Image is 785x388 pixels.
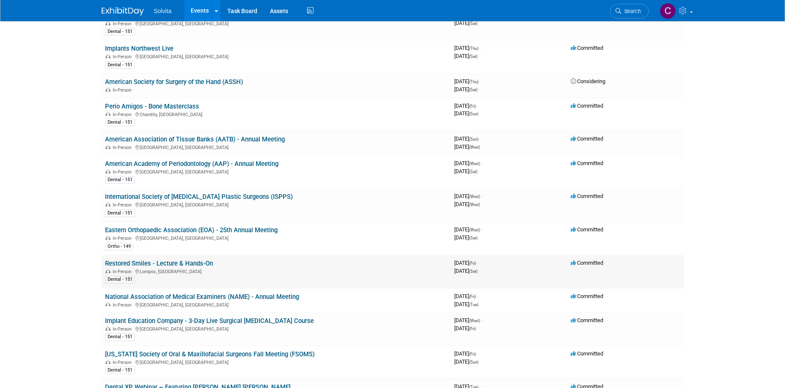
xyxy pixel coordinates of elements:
[105,236,111,240] img: In-Person Event
[469,87,477,92] span: (Sat)
[480,78,481,84] span: -
[105,111,448,117] div: Chantilly, [GEOGRAPHIC_DATA]
[105,160,278,168] a: American Academy of Periodontology (AAP) - Annual Meeting
[105,169,111,174] img: In-Person Event
[105,366,135,374] div: Dental - 151
[481,317,483,323] span: -
[469,79,478,84] span: (Thu)
[113,87,134,93] span: In-Person
[105,350,315,358] a: [US_STATE] Society of Oral & Maxillofacial Surgeons Fall Meeting (FSOMS)
[469,236,477,240] span: (Sat)
[481,226,483,233] span: -
[105,145,111,149] img: In-Person Event
[113,360,134,365] span: In-Person
[113,145,134,150] span: In-Person
[571,317,603,323] span: Committed
[454,136,481,142] span: [DATE]
[469,228,480,232] span: (Wed)
[105,276,135,283] div: Dental - 151
[469,54,477,59] span: (Sat)
[571,103,603,109] span: Committed
[105,168,448,175] div: [GEOGRAPHIC_DATA], [GEOGRAPHIC_DATA]
[469,137,478,141] span: (Sun)
[477,103,478,109] span: -
[571,226,603,233] span: Committed
[571,78,605,84] span: Considering
[469,169,477,174] span: (Sat)
[477,260,478,266] span: -
[105,61,135,69] div: Dental - 151
[610,4,649,19] a: Search
[571,160,603,166] span: Committed
[469,104,476,109] span: (Fri)
[113,302,134,308] span: In-Person
[113,169,134,175] span: In-Person
[469,294,476,299] span: (Fri)
[105,268,448,274] div: Lompoc, [GEOGRAPHIC_DATA]
[571,45,603,51] span: Committed
[571,293,603,299] span: Committed
[454,20,477,26] span: [DATE]
[105,53,448,60] div: [GEOGRAPHIC_DATA], [GEOGRAPHIC_DATA]
[113,54,134,60] span: In-Person
[454,268,477,274] span: [DATE]
[102,7,144,16] img: ExhibitDay
[454,78,481,84] span: [DATE]
[454,110,478,117] span: [DATE]
[105,293,299,301] a: National Association of Medical Examiners (NAME) - Annual Meeting
[469,202,480,207] span: (Wed)
[105,112,111,116] img: In-Person Event
[454,45,481,51] span: [DATE]
[113,269,134,274] span: In-Person
[105,302,111,307] img: In-Person Event
[454,358,478,365] span: [DATE]
[469,360,478,364] span: (Sun)
[154,8,172,14] span: Solvita
[105,45,173,52] a: Implants Northwest Live
[454,234,477,241] span: [DATE]
[469,326,476,331] span: (Fri)
[454,301,478,307] span: [DATE]
[105,87,111,92] img: In-Person Event
[113,202,134,208] span: In-Person
[477,293,478,299] span: -
[469,318,480,323] span: (Wed)
[105,326,111,331] img: In-Person Event
[469,302,478,307] span: (Tue)
[454,350,478,357] span: [DATE]
[105,103,199,110] a: Perio Amigos - Bone Masterclass
[454,325,476,331] span: [DATE]
[113,112,134,117] span: In-Person
[105,21,111,25] img: In-Person Event
[481,193,483,199] span: -
[469,352,476,356] span: (Fri)
[454,201,480,207] span: [DATE]
[113,21,134,27] span: In-Person
[105,119,135,126] div: Dental - 151
[469,111,478,116] span: (Sun)
[469,161,480,166] span: (Wed)
[454,293,478,299] span: [DATE]
[480,45,481,51] span: -
[105,317,314,325] a: Implant Education Company - 3-Day Live Surgical [MEDICAL_DATA] Course
[105,28,135,35] div: Dental - 151
[469,194,480,199] span: (Wed)
[105,136,285,143] a: American Association of Tissue Banks (AATB) - Annual Meeting
[454,193,483,199] span: [DATE]
[105,202,111,206] img: In-Person Event
[454,144,480,150] span: [DATE]
[105,301,448,308] div: [GEOGRAPHIC_DATA], [GEOGRAPHIC_DATA]
[621,8,641,14] span: Search
[105,358,448,365] div: [GEOGRAPHIC_DATA], [GEOGRAPHIC_DATA]
[454,226,483,233] span: [DATE]
[105,234,448,241] div: [GEOGRAPHIC_DATA], [GEOGRAPHIC_DATA]
[480,136,481,142] span: -
[105,176,135,184] div: Dental - 151
[105,269,111,273] img: In-Person Event
[454,168,477,174] span: [DATE]
[105,325,448,332] div: [GEOGRAPHIC_DATA], [GEOGRAPHIC_DATA]
[469,261,476,266] span: (Fri)
[454,53,477,59] span: [DATE]
[454,260,478,266] span: [DATE]
[113,236,134,241] span: In-Person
